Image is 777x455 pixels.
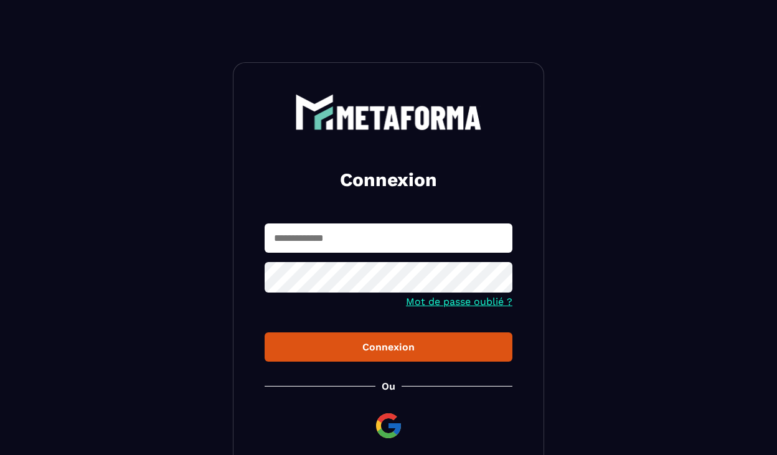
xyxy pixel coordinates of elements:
img: logo [295,94,482,130]
h2: Connexion [280,167,497,192]
img: google [374,411,403,441]
div: Connexion [275,341,502,353]
a: Mot de passe oublié ? [406,296,512,307]
button: Connexion [265,332,512,362]
p: Ou [382,380,395,392]
a: logo [265,94,512,130]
